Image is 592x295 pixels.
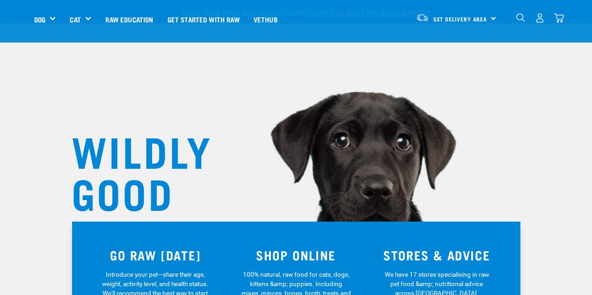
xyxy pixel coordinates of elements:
[231,248,361,262] h3: SHOP ONLINE
[98,0,160,38] a: Raw Education
[34,14,45,25] a: Dog
[433,17,488,21] span: Set Delivery Area
[70,14,80,25] a: Cat
[72,129,259,255] h1: WILDLY GOOD NUTRITION
[535,13,545,23] img: user.png
[416,14,429,22] img: van-moving.png
[372,248,502,262] h3: STORES & ADVICE
[554,13,564,23] img: home-icon@2x.png
[516,13,525,22] img: home-icon-1@2x.png
[161,0,247,38] a: Get started with Raw
[247,0,285,38] a: Vethub
[91,248,220,262] h3: GO RAW [DATE]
